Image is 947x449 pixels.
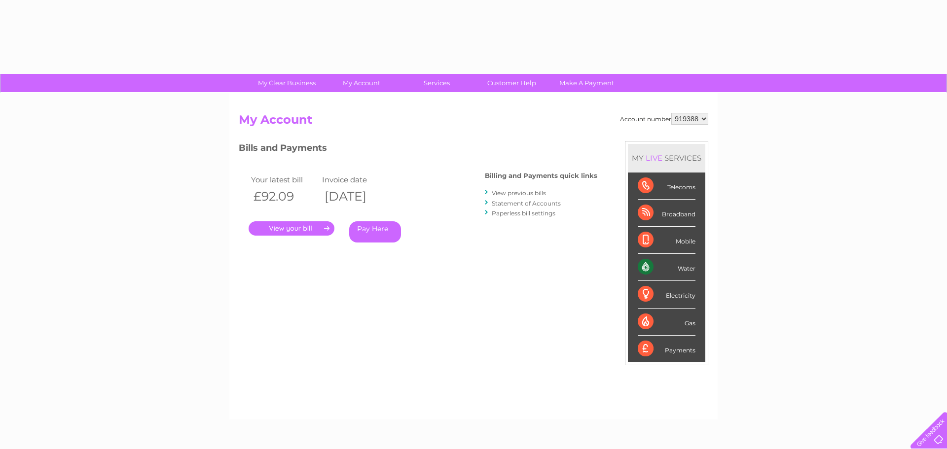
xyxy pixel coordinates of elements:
a: My Account [321,74,402,92]
th: [DATE] [320,186,391,207]
a: Paperless bill settings [492,209,555,217]
a: Statement of Accounts [492,200,561,207]
h3: Bills and Payments [239,141,597,158]
a: Make A Payment [546,74,627,92]
div: Gas [638,309,695,336]
div: Account number [620,113,708,125]
a: Customer Help [471,74,552,92]
div: Payments [638,336,695,362]
div: Broadband [638,200,695,227]
a: My Clear Business [246,74,328,92]
a: . [249,221,334,236]
div: Telecoms [638,173,695,200]
a: Services [396,74,477,92]
a: Pay Here [349,221,401,242]
div: MY SERVICES [628,144,705,172]
h4: Billing and Payments quick links [485,172,597,179]
div: LIVE [644,153,664,163]
h2: My Account [239,113,708,132]
td: Invoice date [320,173,391,186]
td: Your latest bill [249,173,320,186]
a: View previous bills [492,189,546,197]
div: Electricity [638,281,695,308]
th: £92.09 [249,186,320,207]
div: Water [638,254,695,281]
div: Mobile [638,227,695,254]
